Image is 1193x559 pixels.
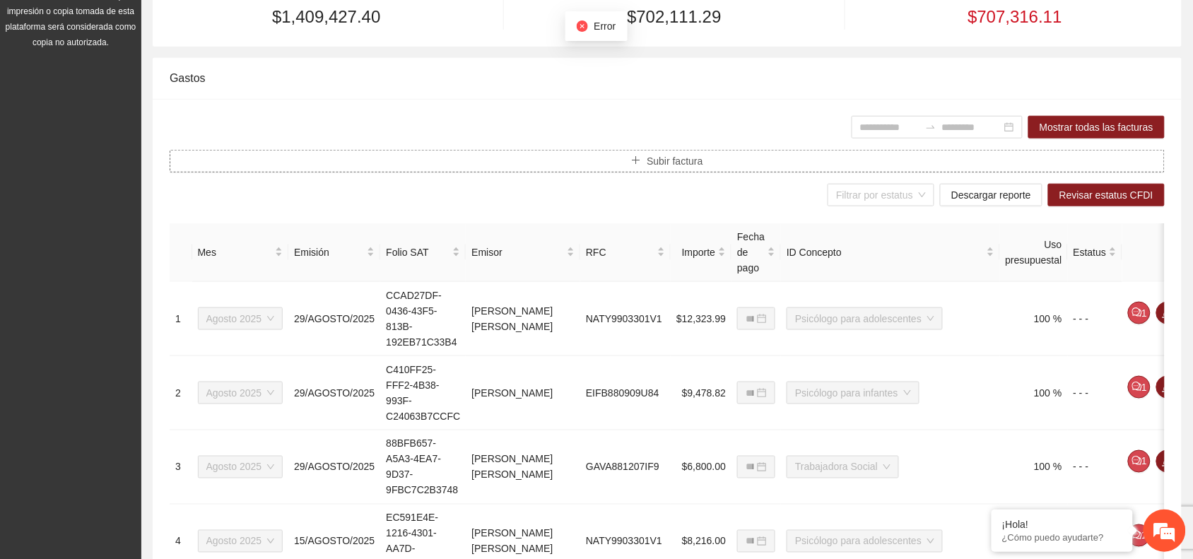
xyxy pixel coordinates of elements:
[466,356,580,430] td: [PERSON_NAME]
[737,229,765,276] span: Fecha de pago
[671,356,731,430] td: $9,478.82
[206,531,275,552] span: Agosto 2025
[288,356,380,430] td: 29/AGOSTO/2025
[7,386,269,435] textarea: Escriba su mensaje y pulse “Intro”
[787,245,983,260] span: ID Concepto
[170,282,192,356] td: 1
[1132,382,1142,393] span: comment
[170,150,1165,172] button: plusSubir factura
[1128,302,1151,324] button: comment1
[1000,282,1068,356] td: 100 %
[1128,376,1151,399] button: comment1
[1157,382,1178,393] span: edit
[170,58,1165,98] div: Gastos
[380,430,466,505] td: 88BFB657-A5A3-4EA7-9D37-9FBC7C2B3748
[380,356,466,430] td: C410FF25-FFF2-4B38-993F-C24063B7CCFC
[781,223,999,282] th: ID Concepto
[386,245,449,260] span: Folio SAT
[466,430,580,505] td: [PERSON_NAME] [PERSON_NAME]
[925,122,936,133] span: to
[925,122,936,133] span: swap-right
[795,308,934,329] span: Psicólogo para adolescentes
[671,282,731,356] td: $12,323.99
[1132,456,1142,467] span: comment
[74,72,237,90] div: Chatee con nosotros ahora
[647,153,703,169] span: Subir factura
[1128,450,1151,473] button: comment1
[577,20,588,32] span: close-circle
[795,382,911,404] span: Psicólogo para infantes
[380,282,466,356] td: CCAD27DF-0436-43F5-813B-192EB71C33B4
[1068,356,1123,430] td: - - -
[1132,307,1142,319] span: comment
[1000,356,1068,430] td: 100 %
[580,356,671,430] td: EIFB880909U84
[1157,456,1178,467] span: edit
[1156,376,1179,399] button: edit
[1074,245,1107,260] span: Estatus
[294,245,364,260] span: Emisión
[82,189,195,331] span: Estamos en línea.
[232,7,266,41] div: Minimizar ventana de chat en vivo
[380,223,466,282] th: Folio SAT
[940,184,1042,206] button: Descargar reporte
[1068,282,1123,356] td: - - -
[288,223,380,282] th: Emisión
[466,282,580,356] td: [PERSON_NAME] [PERSON_NAME]
[206,457,275,478] span: Agosto 2025
[1002,519,1122,530] div: ¡Hola!
[1000,430,1068,505] td: 100 %
[731,223,781,282] th: Fecha de pago
[206,382,275,404] span: Agosto 2025
[170,430,192,505] td: 3
[288,430,380,505] td: 29/AGOSTO/2025
[1068,223,1123,282] th: Estatus
[580,430,671,505] td: GAVA881207IF9
[471,245,564,260] span: Emisor
[272,4,380,30] span: $1,409,427.40
[1000,223,1068,282] th: Uso presupuestal
[1128,524,1151,547] button: comment1
[671,223,731,282] th: Importe
[795,457,891,478] span: Trabajadora Social
[1040,119,1153,135] span: Mostrar todas las facturas
[1132,530,1142,541] span: comment
[951,187,1031,203] span: Descargar reporte
[1156,302,1179,324] button: edit
[586,245,654,260] span: RFC
[676,245,715,260] span: Importe
[170,356,192,430] td: 2
[580,223,671,282] th: RFC
[1028,116,1165,139] button: Mostrar todas las facturas
[627,4,721,30] span: $702,111.29
[671,430,731,505] td: $6,800.00
[192,223,289,282] th: Mes
[968,4,1062,30] span: $707,316.11
[631,155,641,167] span: plus
[466,223,580,282] th: Emisor
[594,20,616,32] span: Error
[1156,450,1179,473] button: edit
[795,531,934,552] span: Psicólogo para adolescentes
[206,308,275,329] span: Agosto 2025
[288,282,380,356] td: 29/AGOSTO/2025
[1157,307,1178,319] span: edit
[1002,532,1122,543] p: ¿Cómo puedo ayudarte?
[1059,187,1153,203] span: Revisar estatus CFDI
[198,245,273,260] span: Mes
[1048,184,1165,206] button: Revisar estatus CFDI
[580,282,671,356] td: NATY9903301V1
[1068,430,1123,505] td: - - -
